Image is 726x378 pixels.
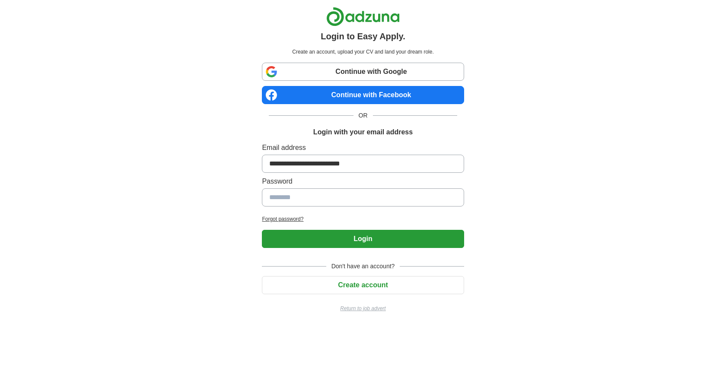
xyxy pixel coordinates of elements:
[262,215,464,223] a: Forgot password?
[353,111,373,120] span: OR
[262,276,464,294] button: Create account
[262,176,464,187] label: Password
[326,262,400,271] span: Don't have an account?
[262,281,464,289] a: Create account
[264,48,462,56] p: Create an account, upload your CV and land your dream role.
[262,63,464,81] a: Continue with Google
[262,86,464,104] a: Continue with Facebook
[262,305,464,312] a: Return to job advert
[321,30,405,43] h1: Login to Easy Apply.
[262,143,464,153] label: Email address
[313,127,413,137] h1: Login with your email address
[326,7,400,26] img: Adzuna logo
[262,230,464,248] button: Login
